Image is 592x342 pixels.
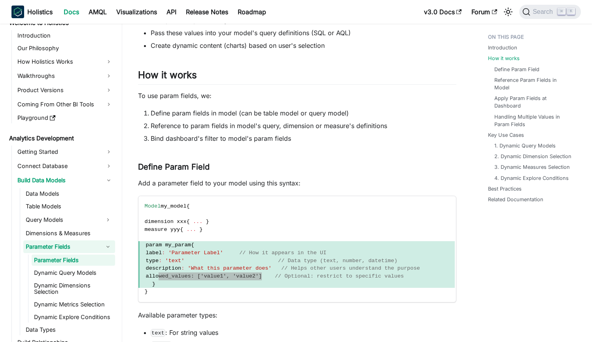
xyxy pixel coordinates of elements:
[101,240,115,253] button: Collapse sidebar category 'Parameter Fields'
[151,41,456,50] li: Create dynamic content (charts) based on user's selection
[32,267,115,278] a: Dynamic Query Models
[206,219,209,225] span: }
[558,8,566,15] kbd: ⌘
[15,174,115,187] a: Build Data Models
[23,201,115,212] a: Table Models
[181,6,233,18] a: Release Notes
[494,113,573,128] a: Handling Multiple Values in Param Fields
[15,30,115,41] a: Introduction
[191,273,194,279] span: :
[23,240,101,253] a: Parameter Fields
[494,94,573,110] a: Apply Param Fields at Dashboard
[27,7,53,17] b: Holistics
[15,55,115,68] a: How Holistics Works
[187,227,196,232] span: ...
[419,6,467,18] a: v3.0 Docs
[188,265,272,271] span: 'What this parameter does'
[193,219,202,225] span: ...
[151,329,166,337] code: text
[84,6,112,18] a: AMQL
[519,5,581,19] button: Search (Command+K)
[181,265,184,271] span: :
[146,258,159,264] span: type
[530,8,558,15] span: Search
[32,280,115,297] a: Dynamic Dimensions Selection
[151,28,456,38] li: Pass these values into your model's query definitions (SQL or AQL)
[146,273,191,279] span: allowed_values
[159,258,162,264] span: :
[23,188,115,199] a: Data Models
[502,6,514,18] button: Switch between dark and light mode (currently light mode)
[488,55,520,62] a: How it works
[494,174,569,182] a: 4. Dynamic Explore Conditions
[494,153,571,160] a: 2. Dynamic Dimension Selection
[180,227,183,232] span: {
[191,242,194,248] span: {
[146,242,191,248] span: param my_param
[200,273,226,279] span: 'value1'
[168,250,223,256] span: 'Parameter Label'
[7,133,115,144] a: Analytics Development
[259,273,262,279] span: ]
[146,250,162,256] span: label
[165,258,184,264] span: 'text'
[11,6,53,18] a: HolisticsHolistics
[4,24,122,342] nav: Docs sidebar
[233,6,271,18] a: Roadmap
[197,273,200,279] span: [
[494,163,570,171] a: 3. Dynamic Measures Selection
[488,185,522,193] a: Best Practices
[59,6,84,18] a: Docs
[145,219,187,225] span: dimension xxx
[138,91,456,100] p: To use param fields, we:
[145,227,180,232] span: measure yyy
[32,312,115,323] a: Dynamic Explore Conditions
[145,289,148,295] span: }
[275,273,404,279] span: // Optional: restrict to specific values
[23,228,115,239] a: Dimensions & Measures
[567,8,575,15] kbd: K
[494,76,573,91] a: Reference Param Fields in Model
[227,273,230,279] span: ,
[138,310,456,320] p: Available parameter types:
[32,299,115,310] a: Dynamic Metrics Selection
[494,66,539,73] a: Define Param Field
[152,281,155,287] span: }
[32,255,115,266] a: Parameter Fields
[488,131,524,139] a: Key Use Cases
[23,214,101,226] a: Query Models
[151,328,456,337] li: : For string values
[112,6,162,18] a: Visualizations
[138,69,456,84] h2: How it works
[15,112,115,123] a: Playground
[15,145,115,158] a: Getting Started
[15,43,115,54] a: Our Philosophy
[488,44,517,51] a: Introduction
[239,250,326,256] span: // How it appears in the UI
[162,250,165,256] span: :
[138,162,456,172] h3: Define Param Field
[151,134,456,143] li: Bind dashboard's filter to model's param fields
[187,203,190,209] span: {
[145,203,161,209] span: Model
[488,196,543,203] a: Related Documentation
[15,84,115,96] a: Product Versions
[151,121,456,130] li: Reference to param fields in model's query, dimension or measure's definitions
[151,108,456,118] li: Define param fields in model (can be table model or query model)
[11,6,24,18] img: Holistics
[281,265,420,271] span: // Helps other users understand the purpose
[494,142,556,149] a: 1. Dynamic Query Models
[15,98,115,111] a: Coming From Other BI Tools
[161,203,186,209] span: my_model
[187,219,190,225] span: {
[162,6,181,18] a: API
[278,258,397,264] span: // Data type (text, number, datetime)
[467,6,502,18] a: Forum
[199,227,202,232] span: }
[101,214,115,226] button: Expand sidebar category 'Query Models'
[138,178,456,188] p: Add a parameter field to your model using this syntax:
[233,273,259,279] span: 'value2'
[15,160,115,172] a: Connect Database
[15,70,115,82] a: Walkthroughs
[146,265,182,271] span: description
